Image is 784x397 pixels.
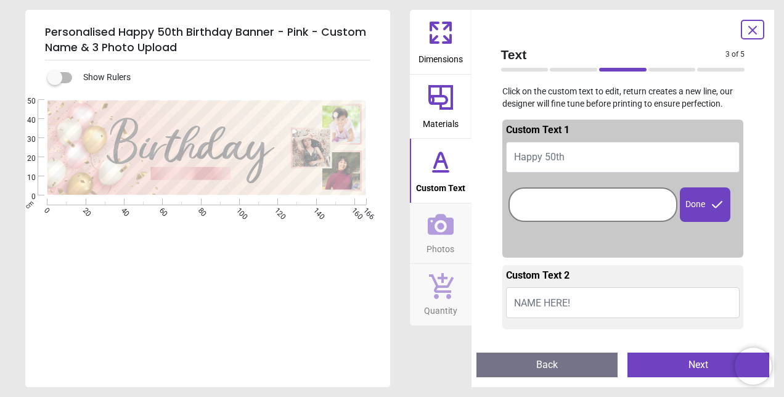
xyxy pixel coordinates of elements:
span: Custom Text [416,176,465,195]
span: Custom Text 2 [506,269,570,281]
span: 3 of 5 [725,49,745,60]
span: cm [24,199,35,210]
span: Materials [423,112,459,131]
span: 0 [12,192,36,202]
span: 10 [12,173,36,183]
button: Materials [410,75,472,139]
span: 30 [12,134,36,145]
p: Click on the custom text to edit, return creates a new line, our designer will fine tune before p... [491,86,755,110]
span: NAME HERE! [514,297,570,309]
button: Quantity [410,264,472,325]
div: Done [680,187,730,222]
button: Happy 50th [506,142,740,173]
span: Text [501,46,726,63]
button: Dimensions [410,10,472,74]
button: Next [627,353,769,377]
button: Custom Text [410,139,472,203]
button: Photos [410,203,472,264]
span: Quantity [424,299,457,317]
span: Custom Text 1 [506,124,570,136]
span: Happy 50th [514,151,565,163]
span: 20 [12,153,36,164]
span: Photos [427,237,454,256]
span: 50 [12,96,36,107]
h5: Personalised Happy 50th Birthday Banner - Pink - Custom Name & 3 Photo Upload [45,20,370,60]
span: Dimensions [419,47,463,66]
button: NAME HERE! [506,287,740,318]
span: 40 [12,115,36,126]
iframe: Brevo live chat [735,348,772,385]
button: Back [476,353,618,377]
div: Show Rulers [55,70,390,85]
